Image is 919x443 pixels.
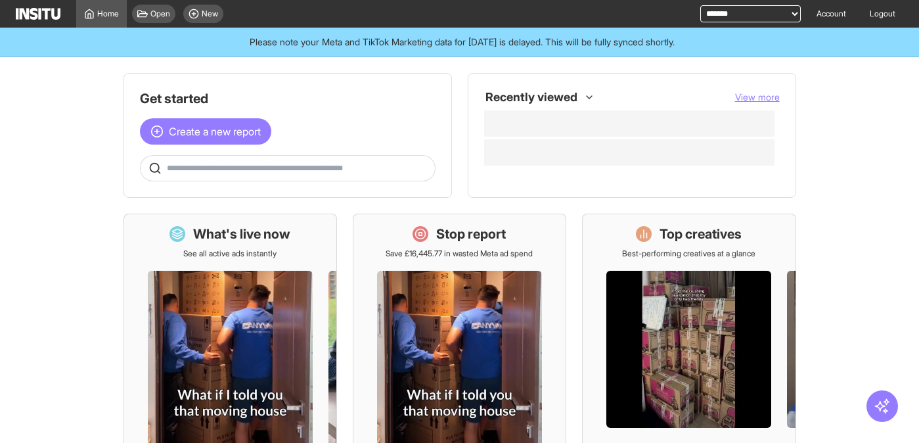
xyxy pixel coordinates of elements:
span: Open [150,9,170,19]
p: Best-performing creatives at a glance [622,248,755,259]
span: Please note your Meta and TikTok Marketing data for [DATE] is delayed. This will be fully synced ... [250,35,675,49]
h1: Top creatives [660,225,742,243]
span: New [202,9,218,19]
h1: Stop report [436,225,506,243]
button: Create a new report [140,118,271,145]
span: View more [735,91,780,103]
h1: Get started [140,89,436,108]
p: Save £16,445.77 in wasted Meta ad spend [386,248,533,259]
img: Logo [16,8,60,20]
h1: What's live now [193,225,290,243]
span: Create a new report [169,124,261,139]
p: See all active ads instantly [183,248,277,259]
button: View more [735,91,780,104]
span: Home [97,9,119,19]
